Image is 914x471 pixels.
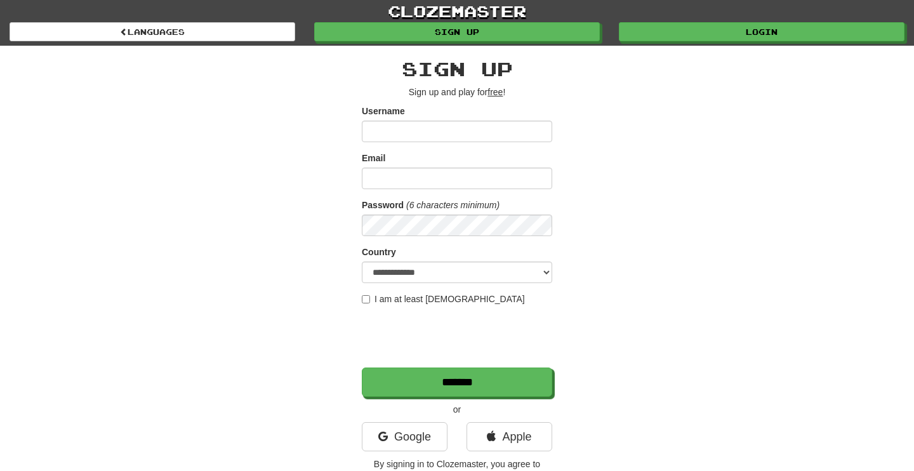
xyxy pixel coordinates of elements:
[619,22,904,41] a: Login
[362,312,555,361] iframe: reCAPTCHA
[362,58,552,79] h2: Sign up
[10,22,295,41] a: Languages
[362,105,405,117] label: Username
[362,199,404,211] label: Password
[406,200,500,210] em: (6 characters minimum)
[362,295,370,303] input: I am at least [DEMOGRAPHIC_DATA]
[362,86,552,98] p: Sign up and play for !
[362,293,525,305] label: I am at least [DEMOGRAPHIC_DATA]
[362,422,447,451] a: Google
[487,87,503,97] u: free
[362,246,396,258] label: Country
[362,403,552,416] p: or
[467,422,552,451] a: Apple
[314,22,600,41] a: Sign up
[362,152,385,164] label: Email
